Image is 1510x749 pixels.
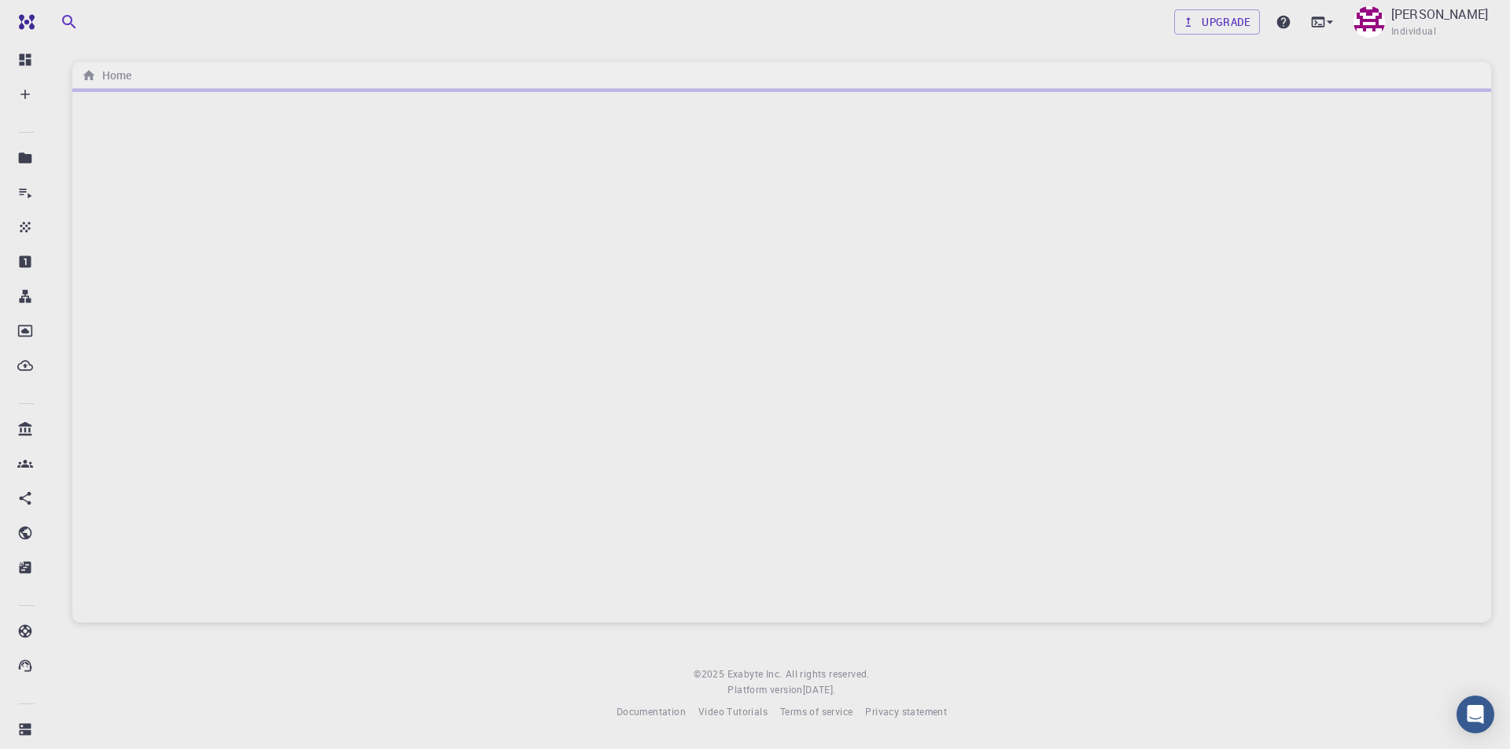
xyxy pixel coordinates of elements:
[803,682,836,698] a: [DATE].
[46,287,47,306] p: Workflows
[1353,6,1385,38] img: Taha Yusuf Kebapcı
[46,183,47,202] p: Jobs
[1391,24,1436,39] span: Individual
[46,622,47,641] p: Documentation
[46,523,47,542] p: Shared publicly
[46,454,47,473] p: Accounts
[46,558,47,577] p: Shared externally
[13,14,35,30] img: logo
[865,705,947,718] span: Privacy statement
[46,489,47,508] p: Shared with me
[698,704,768,720] a: Video Tutorials
[1457,696,1494,733] div: Open Intercom Messenger
[46,218,47,237] p: Materials
[46,656,47,675] p: Contact Support
[803,683,836,696] span: [DATE] .
[617,704,686,720] a: Documentation
[46,356,47,375] p: External Uploads
[46,252,47,271] p: Properties
[865,704,947,720] a: Privacy statement
[46,720,47,739] p: Compute load: Low
[46,321,47,340] p: Dropbox
[694,666,727,682] span: © 2025
[1391,5,1488,24] p: [PERSON_NAME]
[96,67,131,84] h6: Home
[786,666,870,682] span: All rights reserved.
[698,705,768,718] span: Video Tutorials
[780,705,853,718] span: Terms of service
[727,667,783,680] span: Exabyte Inc.
[46,149,47,167] p: Projects
[727,682,802,698] span: Platform version
[727,666,783,682] a: Exabyte Inc.
[46,50,47,69] p: Dashboard
[1174,9,1260,35] a: Upgrade
[780,704,853,720] a: Terms of service
[617,705,686,718] span: Documentation
[79,67,134,84] nav: breadcrumb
